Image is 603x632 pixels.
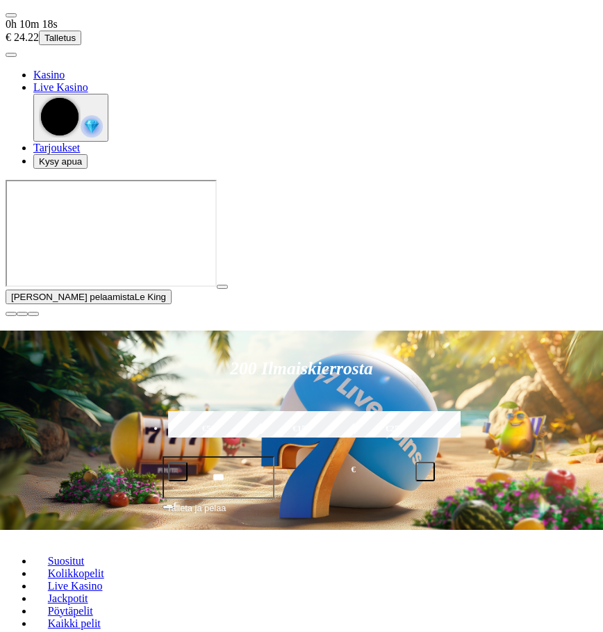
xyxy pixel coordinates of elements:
[217,285,228,289] button: play icon
[33,69,65,81] span: Kasino
[415,462,435,481] button: plus icon
[6,31,39,43] span: € 24.22
[33,81,88,93] a: poker-chip iconLive Kasino
[42,617,106,629] span: Kaikki pelit
[167,501,226,526] span: Talleta ja pelaa
[44,33,76,43] span: Talletus
[33,550,99,571] a: Suositut
[33,588,102,608] a: Jackpotit
[42,592,94,604] span: Jackpotit
[165,409,252,449] label: €50
[352,463,356,476] span: €
[33,81,88,93] span: Live Kasino
[6,312,17,316] button: close icon
[11,292,135,302] span: [PERSON_NAME] pelaamista
[351,409,438,449] label: €250
[6,290,172,304] button: [PERSON_NAME] pelaamistaLe King
[28,312,39,316] button: fullscreen icon
[42,605,99,617] span: Pöytäpelit
[6,13,17,17] button: menu
[135,292,166,302] span: Le King
[6,53,17,57] button: menu
[33,142,80,153] span: Tarjoukset
[258,409,345,449] label: €150
[6,18,58,30] span: user session time
[33,563,118,583] a: Kolikkopelit
[33,154,88,169] button: headphones iconKysy apua
[33,94,108,142] button: reward-icon
[39,156,82,167] span: Kysy apua
[163,533,440,540] span: 200 kierrätysvapaata ilmaiskierrosta ensitalletuksen yhteydessä. 50 kierrosta per päivä, 4 päivän...
[42,555,90,567] span: Suositut
[17,312,28,316] button: chevron-down icon
[168,462,188,481] button: minus icon
[6,180,217,287] iframe: Le King
[33,600,107,621] a: Pöytäpelit
[81,115,103,138] img: reward-icon
[33,69,65,81] a: diamond iconKasino
[174,500,178,508] span: €
[33,142,80,153] a: gift-inverted iconTarjoukset
[42,567,110,579] span: Kolikkopelit
[163,501,440,527] button: Talleta ja pelaa
[42,580,108,592] span: Live Kasino
[33,575,117,596] a: Live Kasino
[39,31,81,45] button: Talletus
